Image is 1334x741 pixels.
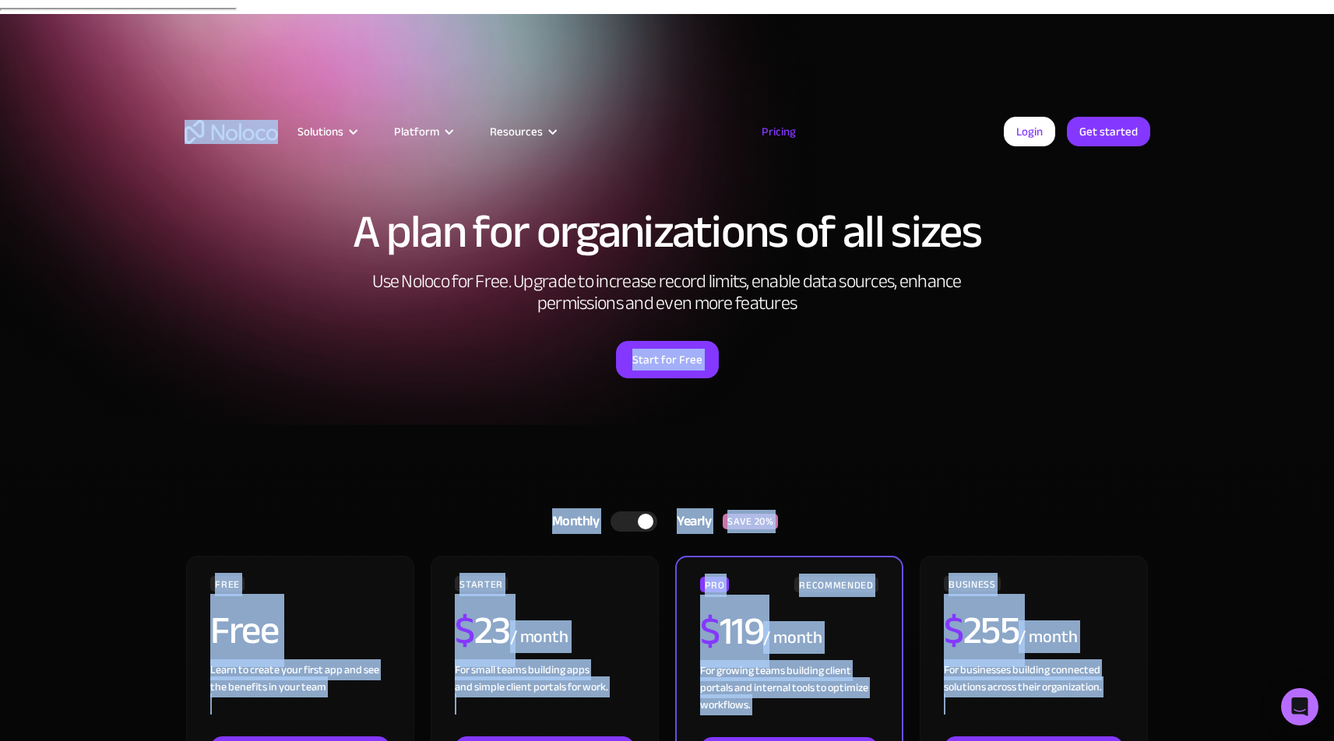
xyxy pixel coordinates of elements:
div: Platform [375,121,470,142]
a: Get started [1067,117,1150,146]
a: home [185,120,278,144]
div: FREE [210,576,245,592]
div: / month [763,626,822,651]
div: Resources [490,121,543,142]
div: BUSINESS [944,576,1000,592]
div: For small teams building apps and simple client portals for work. ‍ [455,662,634,736]
div: RECOMMENDED [794,577,878,592]
span: $ [944,594,963,667]
span: $ [700,595,720,668]
div: PRO [700,577,729,592]
div: For growing teams building client portals and internal tools to optimize workflows. [700,662,878,737]
h2: 23 [455,611,510,650]
div: SAVE 20% [723,514,778,529]
div: / month [510,625,568,650]
h2: Free [210,611,278,650]
a: Pricing [742,121,815,142]
span: $ [455,594,474,667]
div: STARTER [455,576,507,592]
div: For businesses building connected solutions across their organization. ‍ [944,662,1123,736]
div: Solutions [278,121,375,142]
h2: 119 [700,612,763,651]
div: Solutions [297,121,343,142]
a: Start for Free [616,341,719,378]
div: Platform [394,121,439,142]
div: Open Intercom Messenger [1281,688,1318,725]
div: Learn to create your first app and see the benefits in your team ‍ [210,662,389,736]
a: Login [1004,117,1055,146]
div: Monthly [533,510,611,533]
h1: A plan for organizations of all sizes [185,209,1150,255]
h2: Use Noloco for Free. Upgrade to increase record limits, enable data sources, enhance permissions ... [356,271,979,314]
h2: 255 [944,611,1019,650]
div: Yearly [657,510,723,533]
div: / month [1019,625,1077,650]
div: Resources [470,121,574,142]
